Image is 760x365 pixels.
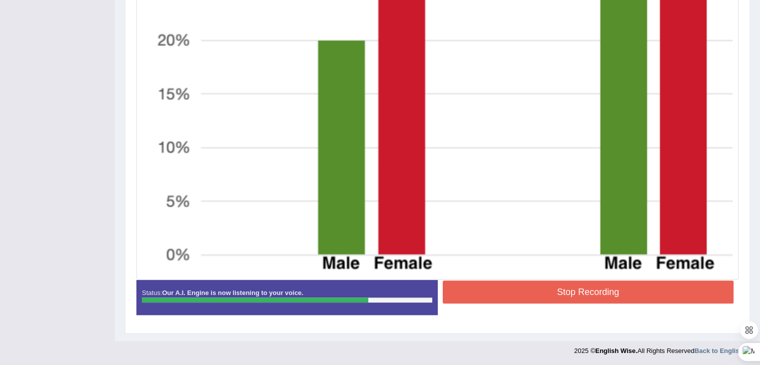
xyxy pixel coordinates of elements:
a: Back to English Wise [695,347,760,354]
strong: English Wise. [595,347,637,354]
div: Status: [136,280,438,315]
div: 2025 © All Rights Reserved [574,341,760,355]
button: Stop Recording [443,280,734,303]
strong: Our A.I. Engine is now listening to your voice. [162,289,303,296]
